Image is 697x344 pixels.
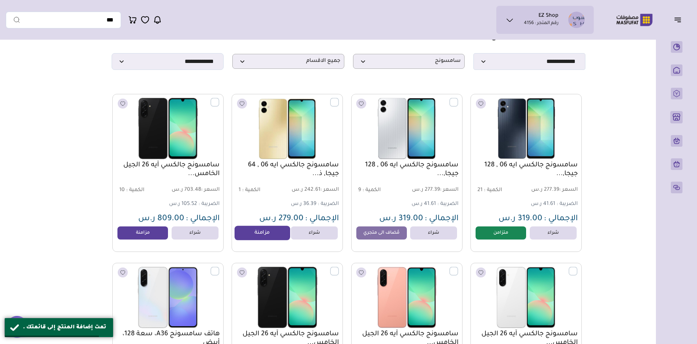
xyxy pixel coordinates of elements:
[475,98,577,159] img: 2025-05-20-682c6b97c91f0.png
[356,226,407,240] a: مُضاف الى متجري
[117,226,168,240] a: مزامنة
[410,226,457,240] a: شراء
[379,215,423,224] span: 319.00 ر.س
[236,58,340,65] span: جميع الاقسام
[412,201,436,207] span: 41.61 ر.س
[117,267,219,328] img: 2025-05-19-682b2cc027d05.png
[116,161,220,178] a: سامسونج جالكسي آيه 26 الجيل الخامس...
[559,187,578,193] span: السعر :
[305,215,339,224] span: الإجمالي :
[172,226,219,240] a: شراء
[119,187,125,193] span: 10
[408,187,458,194] span: 277.39 ر.س
[437,201,458,207] span: الضريبة :
[531,201,555,207] span: 41.61 ر.س
[488,32,551,40] span: ( بيانات المنتج)
[474,161,578,178] a: سامسونج جالكسي ايه 06 , 128 جيجا,...
[557,201,578,207] span: الضريبة :
[425,215,458,224] span: الإجمالي :
[201,187,220,193] span: السعر :
[259,215,304,224] span: 279.00 ر.س
[318,201,339,207] span: الضريبة :
[117,98,219,159] img: 2025-05-26-683454003360f.png
[358,187,361,193] span: 9
[169,187,220,194] span: 703.48 ر.س
[353,54,465,69] p: سامسونج
[362,187,381,193] span: الكمية :
[484,187,502,193] span: الكمية :
[199,201,220,207] span: الضريبة :
[291,201,316,207] span: 36.39 ر.س
[126,187,144,193] span: الكمية :
[355,161,458,178] a: سامسونج جالكسي ايه 06 , 128 جيجا,...
[544,215,578,224] span: الإجمالي :
[356,98,458,159] img: 2025-05-20-682c696d8ef4d.png
[475,267,577,328] img: 2025-05-26-6834551f8d96d.png
[356,267,458,328] img: 2025-05-26-68345656c37ab.png
[232,54,344,69] p: جميع الاقسام
[23,324,108,332] div: تمت إضافة المنتج إلى قائمتك .
[239,187,241,193] span: 1
[235,226,290,240] a: مزامنة
[440,187,458,193] span: السعر :
[291,226,338,240] a: شراء
[477,187,482,193] span: 21
[186,215,220,224] span: الإجمالي :
[242,187,260,193] span: الكمية :
[527,187,578,194] span: 277.39 ر.س
[568,12,585,28] img: صدى الدانة
[288,187,339,194] span: 242.61 ر.س
[611,13,658,27] img: Logo
[540,32,548,40] span: 23
[138,215,184,224] span: 809.00 ر.س
[476,226,526,240] a: متزامن
[498,215,542,224] span: 319.00 ر.س
[236,161,339,178] a: سامسونج جالكسي ايه 06 , 64 جيجا, ذ...
[524,20,558,27] p: رقم المتجر : 4156
[357,58,461,65] span: سامسونج
[169,201,197,207] span: 105.52 ر.س
[530,226,577,240] a: شراء
[236,98,339,159] img: 2025-05-20-682c666120da0.png
[236,267,339,328] img: 2025-05-26-6834572a61bdf.png
[320,187,339,193] span: السعر :
[538,13,558,20] h1: EZ Shop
